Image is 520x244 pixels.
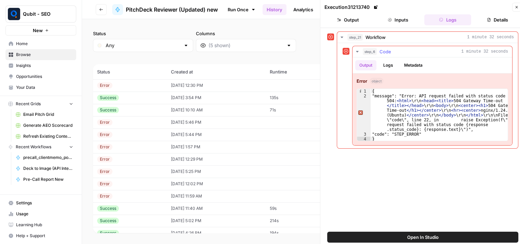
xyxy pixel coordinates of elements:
[263,4,286,15] a: History
[5,38,76,49] a: Home
[23,176,73,182] span: Pre-Call Report New
[97,119,112,125] div: Error
[16,84,73,91] span: Your Data
[223,4,260,15] a: Run Once
[5,230,76,241] button: Help + Support
[16,63,73,69] span: Insights
[352,57,512,145] div: 1 minute 32 seconds
[167,79,266,92] td: [DATE] 12:30 PM
[5,198,76,208] a: Settings
[266,227,329,239] td: 194s
[357,78,367,84] strong: Error
[167,190,266,202] td: [DATE] 11:59 AM
[93,52,509,64] span: (22 records)
[289,4,317,15] a: Analytics
[407,234,439,241] span: Open In Studio
[324,14,372,25] button: Output
[16,73,73,80] span: Opportunities
[167,202,266,215] td: [DATE] 11:40 AM
[126,5,218,14] span: PitchDeck Reviewer (Updated) new
[461,49,508,55] span: 1 minute 32 seconds
[97,95,119,101] div: Success
[400,60,427,70] button: Metadata
[97,193,112,199] div: Error
[13,174,76,185] a: Pre-Call Report New
[357,89,363,94] span: Info, read annotations row 1
[379,48,391,55] span: Code
[16,41,73,47] span: Home
[16,101,41,107] span: Recent Grids
[467,34,514,40] span: 1 minute 32 seconds
[33,27,43,34] span: New
[357,94,371,132] div: 2
[370,78,383,84] span: object
[266,64,329,79] th: Runtime
[97,168,112,175] div: Error
[167,64,266,79] th: Created at
[13,163,76,174] a: Deck to Image (API Integration)
[16,233,73,239] span: Help + Support
[379,60,397,70] button: Logs
[97,181,112,187] div: Error
[16,52,73,58] span: Browse
[167,104,266,116] td: [DATE] 10:10 AM
[8,8,20,20] img: Qubit - SEO Logo
[327,232,518,243] button: Open In Studio
[266,202,329,215] td: 59s
[23,154,73,161] span: precall_clientmemo_postrev_sagar
[5,208,76,219] a: Usage
[5,25,76,36] button: New
[355,60,376,70] button: Output
[13,152,76,163] a: precall_clientmemo_postrev_sagar
[266,92,329,104] td: 135s
[167,116,266,128] td: [DATE] 5:46 PM
[167,227,266,239] td: [DATE] 4:26 PM
[106,42,181,49] input: Any
[5,49,76,60] a: Browse
[167,153,266,165] td: [DATE] 12:29 PM
[167,141,266,153] td: [DATE] 1:57 PM
[357,89,371,94] div: 1
[97,205,119,212] div: Success
[167,215,266,227] td: [DATE] 5:02 PM
[97,218,119,224] div: Success
[167,178,266,190] td: [DATE] 12:02 PM
[16,222,73,228] span: Learning Hub
[93,30,193,37] label: Status
[266,215,329,227] td: 214s
[23,165,73,172] span: Deck to Image (API Integration)
[16,200,73,206] span: Settings
[97,144,112,150] div: Error
[337,32,518,43] button: 1 minute 32 seconds
[167,128,266,141] td: [DATE] 5:44 PM
[13,120,76,131] a: Generate AEO Scorecard
[209,42,283,49] input: (5 shown)
[13,109,76,120] a: Email Pitch Grid
[5,99,76,109] button: Recent Grids
[374,14,422,25] button: Inputs
[167,165,266,178] td: [DATE] 5:25 PM
[93,64,167,79] th: Status
[363,48,377,55] span: step_6
[112,4,218,15] a: PitchDeck Reviewer (Updated) new
[357,94,363,98] span: Error, read annotations row 2
[13,131,76,142] a: Refresh Existing Content (1)
[97,82,112,89] div: Error
[5,82,76,93] a: Your Data
[23,11,64,17] span: Qubit - SEO
[352,46,512,57] button: 1 minute 32 seconds
[266,104,329,116] td: 71s
[347,34,363,41] span: step_21
[5,142,76,152] button: Recent Workflows
[23,111,73,118] span: Email Pitch Grid
[16,144,51,150] span: Recent Workflows
[5,71,76,82] a: Opportunities
[23,133,73,139] span: Refresh Existing Content (1)
[23,122,73,128] span: Generate AEO Scorecard
[324,4,379,11] div: Execution 31213740
[5,5,76,23] button: Workspace: Qubit - SEO
[357,132,371,137] div: 3
[97,132,112,138] div: Error
[5,219,76,230] a: Learning Hub
[97,107,119,113] div: Success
